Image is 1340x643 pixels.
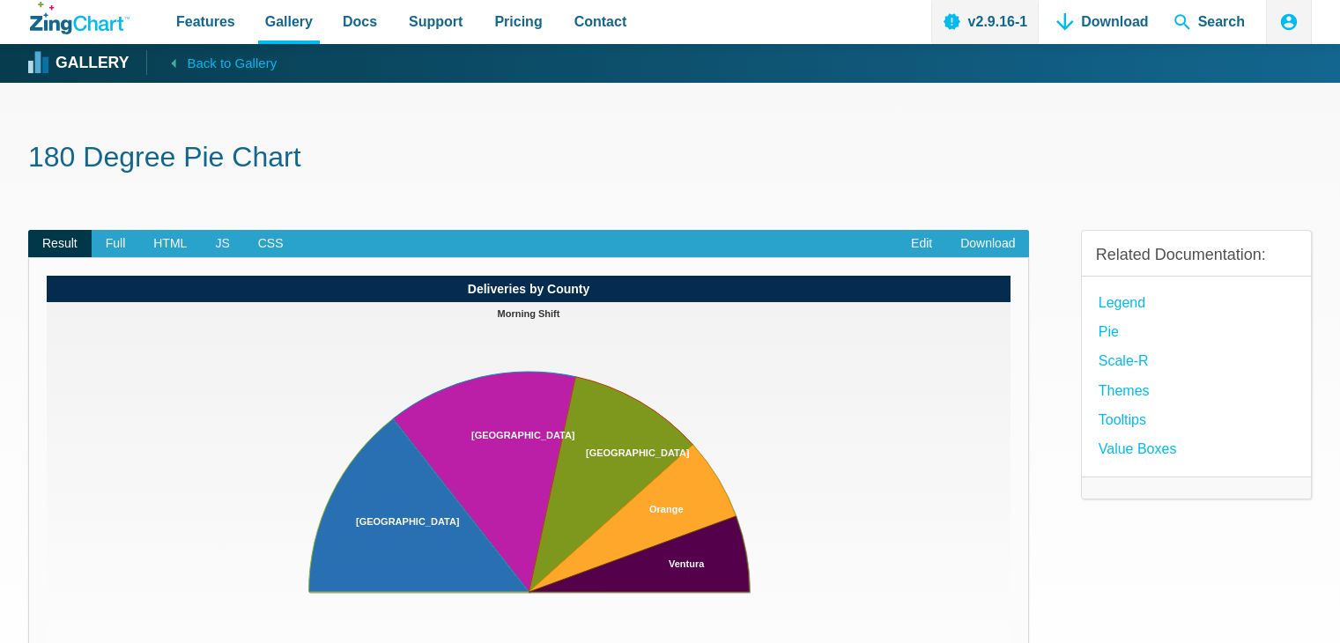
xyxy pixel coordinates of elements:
[176,10,235,33] span: Features
[494,10,542,33] span: Pricing
[92,230,140,258] span: Full
[28,139,1312,179] h1: 180 Degree Pie Chart
[1099,437,1177,461] a: Value Boxes
[244,230,298,258] span: CSS
[409,10,463,33] span: Support
[1099,320,1119,344] a: Pie
[139,230,201,258] span: HTML
[574,10,627,33] span: Contact
[946,230,1029,258] a: Download
[265,10,313,33] span: Gallery
[30,50,129,77] a: Gallery
[1099,349,1149,373] a: Scale-R
[201,230,243,258] span: JS
[1099,291,1145,314] a: Legend
[30,2,130,34] a: ZingChart Logo. Click to return to the homepage
[897,230,946,258] a: Edit
[1096,245,1297,265] h3: Related Documentation:
[1099,379,1150,403] a: themes
[1099,408,1146,432] a: Tooltips
[28,230,92,258] span: Result
[146,50,277,75] a: Back to Gallery
[56,55,129,71] strong: Gallery
[343,10,377,33] span: Docs
[187,52,277,75] span: Back to Gallery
